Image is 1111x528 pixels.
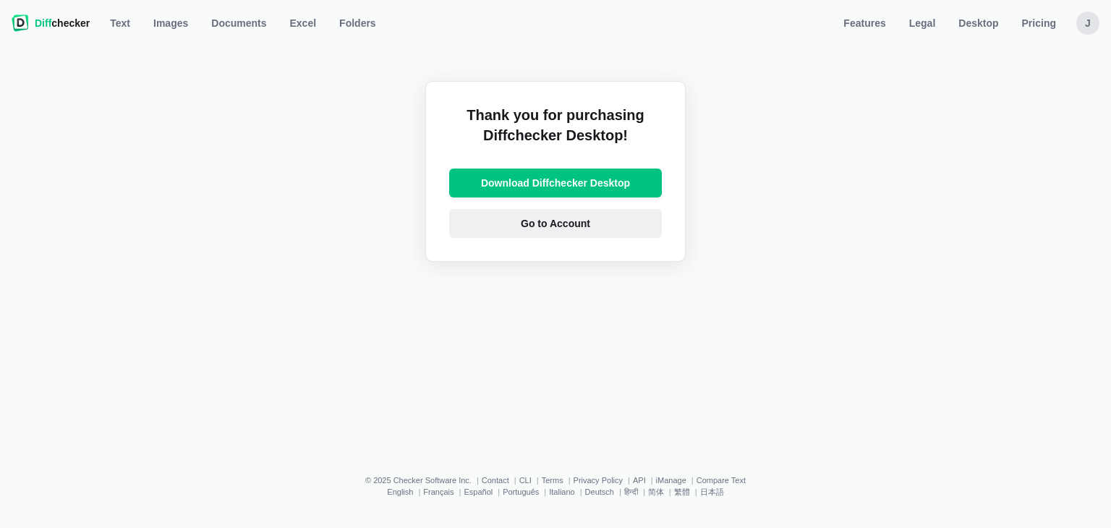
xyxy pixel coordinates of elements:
a: Desktop [950,12,1007,35]
a: Italiano [549,487,574,496]
span: Documents [208,16,269,30]
a: Excel [281,12,325,35]
a: Images [145,12,197,35]
a: API [633,476,646,485]
a: Français [423,487,454,496]
a: Features [835,12,894,35]
span: Legal [906,16,939,30]
a: 繁體 [674,487,690,496]
a: Compare Text [697,476,746,485]
span: Features [840,16,888,30]
a: iManage [656,476,686,485]
a: Download Diffchecker Desktop [449,169,662,197]
a: CLI [519,476,532,485]
a: Português [503,487,539,496]
a: Pricing [1013,12,1065,35]
a: हिन्दी [624,487,638,496]
button: Folders [331,12,385,35]
a: Contact [482,476,509,485]
a: 简体 [648,487,664,496]
span: checker [35,16,90,30]
span: Folders [336,16,379,30]
h2: Thank you for purchasing Diffchecker Desktop! [449,105,662,157]
a: Terms [542,476,563,485]
span: Diff [35,17,51,29]
span: Desktop [955,16,1001,30]
a: Diffchecker [12,12,90,35]
span: Text [107,16,133,30]
a: Documents [203,12,275,35]
button: J [1076,12,1099,35]
a: Privacy Policy [574,476,623,485]
a: Text [101,12,139,35]
a: Go to Account [449,209,662,238]
img: Diffchecker logo [12,14,29,32]
li: © 2025 Checker Software Inc. [365,476,482,485]
span: Download Diffchecker Desktop [478,176,633,190]
a: Legal [901,12,945,35]
a: Español [464,487,493,496]
a: 日本語 [700,487,724,496]
a: Deutsch [585,487,614,496]
span: Images [150,16,191,30]
a: English [387,487,413,496]
span: Excel [287,16,320,30]
span: Go to Account [518,216,593,231]
span: Pricing [1019,16,1059,30]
